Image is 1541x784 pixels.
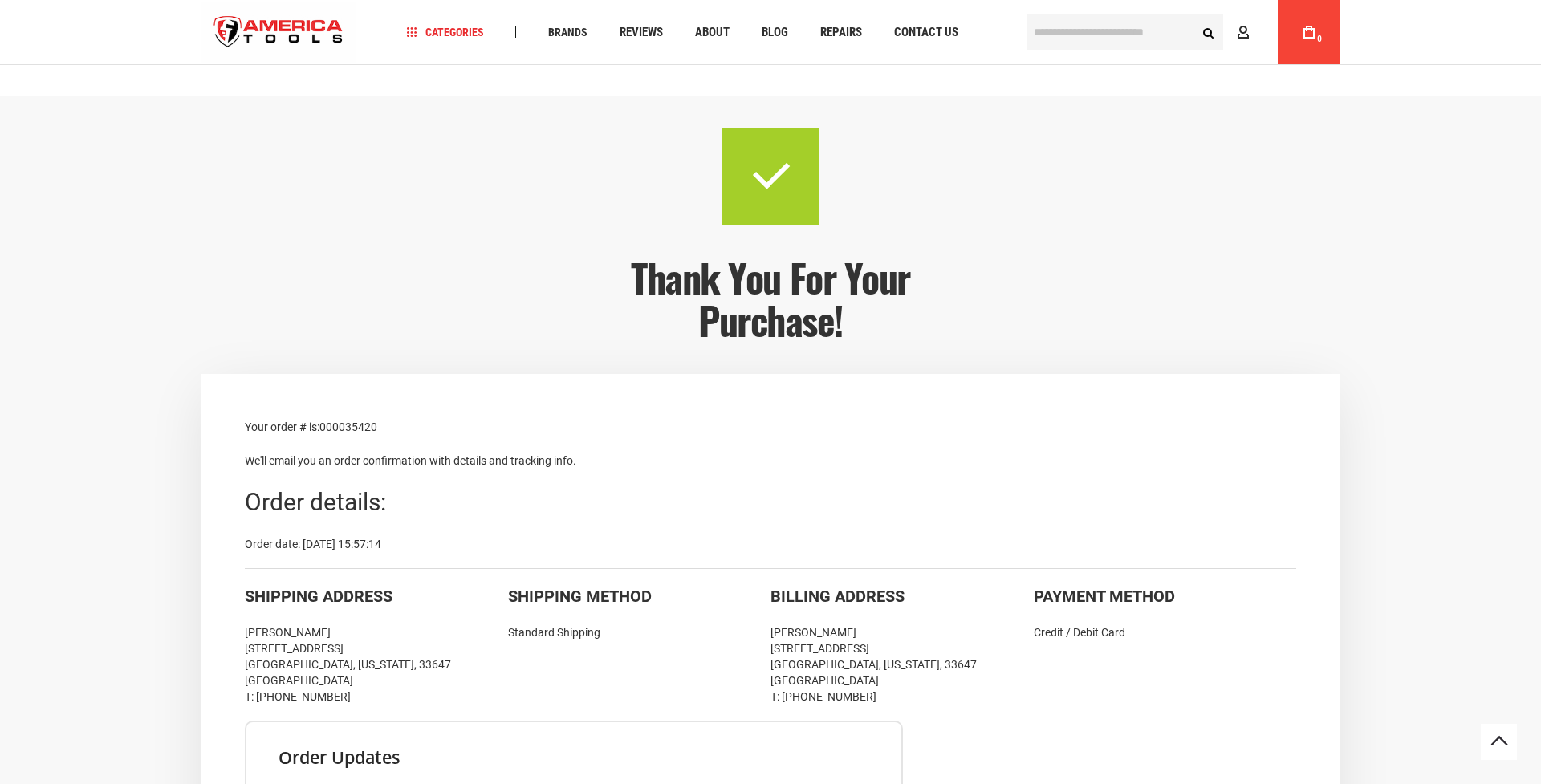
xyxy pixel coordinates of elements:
[1034,585,1297,608] div: Payment Method
[201,2,356,63] a: store logo
[407,26,484,38] span: Categories
[201,2,356,63] img: America Tools
[894,26,958,39] span: Contact Us
[770,585,1034,608] div: Billing Address
[1193,17,1223,47] button: Search
[695,26,730,39] span: About
[548,26,588,38] span: Brands
[245,536,1296,552] div: Order date: [DATE] 15:57:14
[1034,624,1297,640] div: Credit / Debit Card
[770,624,1034,705] div: [PERSON_NAME] [STREET_ADDRESS] [GEOGRAPHIC_DATA], [US_STATE], 33647 [GEOGRAPHIC_DATA] T: [PHONE_N...
[754,22,795,43] a: Blog
[541,22,595,43] a: Brands
[400,22,491,43] a: Categories
[762,26,788,39] span: Blog
[279,751,869,764] h3: Order updates
[813,22,869,43] a: Repairs
[688,22,737,43] a: About
[508,585,771,608] div: Shipping Method
[245,624,508,705] div: [PERSON_NAME] [STREET_ADDRESS] [GEOGRAPHIC_DATA], [US_STATE], 33647 [GEOGRAPHIC_DATA] T: [PHONE_N...
[245,485,1296,520] div: Order details:
[620,26,663,39] span: Reviews
[1317,35,1322,43] span: 0
[820,26,862,39] span: Repairs
[245,452,1296,469] p: We'll email you an order confirmation with details and tracking info.
[245,418,1296,436] p: Your order # is:
[612,22,670,43] a: Reviews
[887,22,966,43] a: Contact Us
[245,585,508,608] div: Shipping Address
[319,420,377,433] span: 000035420
[631,249,910,348] span: Thank you for your purchase!
[508,624,771,640] div: Standard Shipping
